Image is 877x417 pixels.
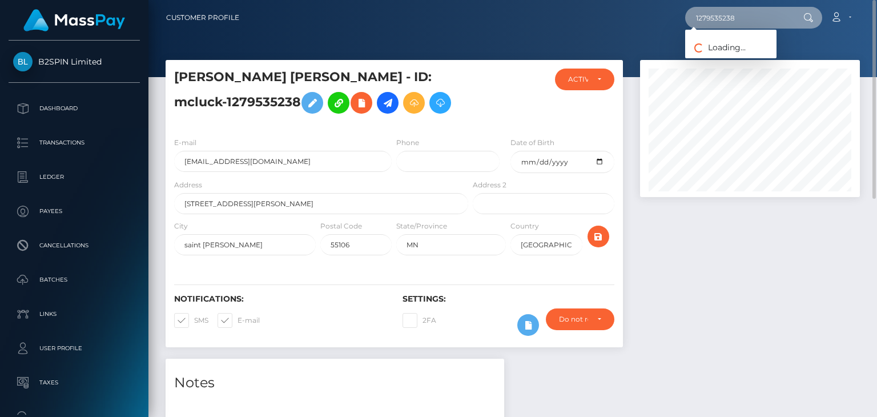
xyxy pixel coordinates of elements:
img: MassPay Logo [23,9,125,31]
label: Country [510,221,539,231]
a: User Profile [9,334,140,363]
p: Batches [13,271,135,288]
a: Batches [9,266,140,294]
h4: Notes [174,373,496,393]
p: Links [13,306,135,323]
a: Ledger [9,163,140,191]
img: B2SPIN Limited [13,52,33,71]
a: Initiate Payout [377,92,399,114]
a: Taxes [9,368,140,397]
a: Transactions [9,129,140,157]
h6: Settings: [403,294,614,304]
p: Payees [13,203,135,220]
a: Cancellations [9,231,140,260]
label: Address 2 [473,180,506,190]
p: Dashboard [13,100,135,117]
label: 2FA [403,313,436,328]
label: State/Province [396,221,447,231]
label: Date of Birth [510,138,554,148]
button: Do not require [546,308,614,330]
p: User Profile [13,340,135,357]
button: ACTIVE [555,69,614,90]
span: Loading... [685,42,746,53]
label: City [174,221,188,231]
label: Postal Code [320,221,362,231]
label: Phone [396,138,419,148]
a: Dashboard [9,94,140,123]
label: SMS [174,313,208,328]
p: Cancellations [13,237,135,254]
div: ACTIVE [568,75,588,84]
span: B2SPIN Limited [9,57,140,67]
a: Links [9,300,140,328]
a: Customer Profile [166,6,239,30]
p: Taxes [13,374,135,391]
label: E-mail [174,138,196,148]
p: Transactions [13,134,135,151]
p: Ledger [13,169,135,186]
h5: [PERSON_NAME] [PERSON_NAME] - ID: mcluck-1279535238 [174,69,462,119]
input: Search... [685,7,792,29]
label: Address [174,180,202,190]
h6: Notifications: [174,294,385,304]
div: Do not require [559,315,588,324]
label: E-mail [218,313,260,328]
a: Payees [9,197,140,226]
